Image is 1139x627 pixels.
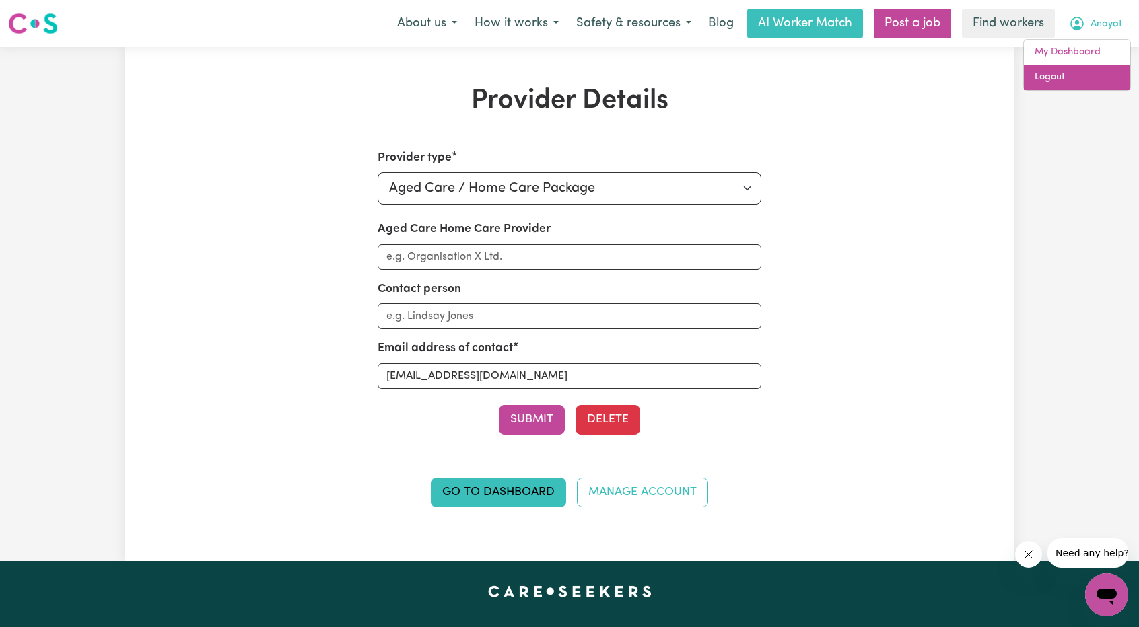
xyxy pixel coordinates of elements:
iframe: Button to launch messaging window [1085,573,1128,616]
h1: Provider Details [281,85,858,117]
input: e.g. Organisation X Ltd. [378,244,762,270]
a: Find workers [962,9,1055,38]
label: Aged Care Home Care Provider [378,221,551,238]
span: Need any help? [8,9,81,20]
a: Careseekers logo [8,8,58,39]
button: My Account [1060,9,1131,38]
button: About us [388,9,466,38]
a: Go to Dashboard [431,478,566,507]
input: e.g. lindsay.jones@orgx.com.au [378,363,762,389]
a: Blog [700,9,742,38]
label: Provider type [378,149,452,167]
a: Logout [1024,65,1130,90]
label: Contact person [378,281,461,298]
button: How it works [466,9,567,38]
img: Careseekers logo [8,11,58,36]
button: Delete [576,405,640,435]
input: e.g. Lindsay Jones [378,303,762,329]
iframe: Message from company [1047,538,1128,568]
span: Anayat [1091,17,1122,32]
a: My Dashboard [1024,40,1130,65]
a: Post a job [874,9,951,38]
label: Email address of contact [378,340,513,357]
a: Manage Account [577,478,708,507]
div: My Account [1023,39,1131,91]
a: Careseekers home page [488,585,652,596]
button: Safety & resources [567,9,700,38]
iframe: Close message [1015,541,1042,568]
a: AI Worker Match [747,9,863,38]
button: Submit [499,405,565,435]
